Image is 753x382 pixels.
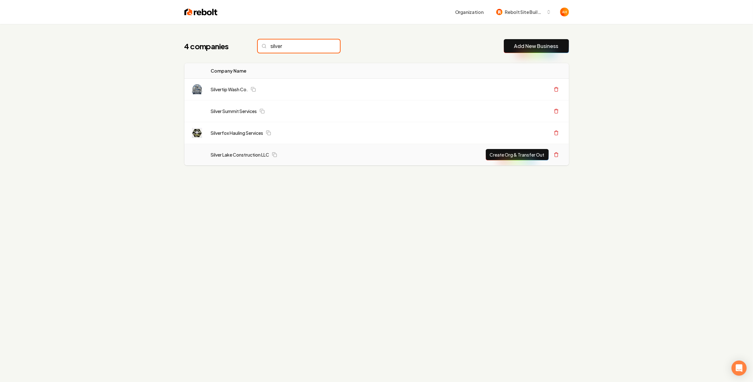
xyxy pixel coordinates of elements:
button: Add New Business [504,39,569,53]
span: Rebolt Site Builder [505,9,544,15]
img: Anthony Hurgoi [560,8,569,16]
img: Rebolt Site Builder [496,9,503,15]
button: Create Org & Transfer Out [486,149,549,160]
a: Add New Business [514,42,559,50]
a: Silvertip Wash Co. [211,86,248,93]
th: Company Name [206,63,374,79]
input: Search... [258,39,340,53]
button: Open user button [560,8,569,16]
a: Silverfox Hauling Services [211,130,263,136]
button: Organization [451,6,487,18]
img: Rebolt Logo [184,8,218,16]
a: Silver Summit Services [211,108,257,114]
img: Silvertip Wash Co. logo [192,84,202,94]
a: Silver Lake Construction LLC [211,152,269,158]
h1: 4 companies [184,41,245,51]
img: Silverfox Hauling Services logo [192,128,202,138]
div: Open Intercom Messenger [731,361,747,376]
